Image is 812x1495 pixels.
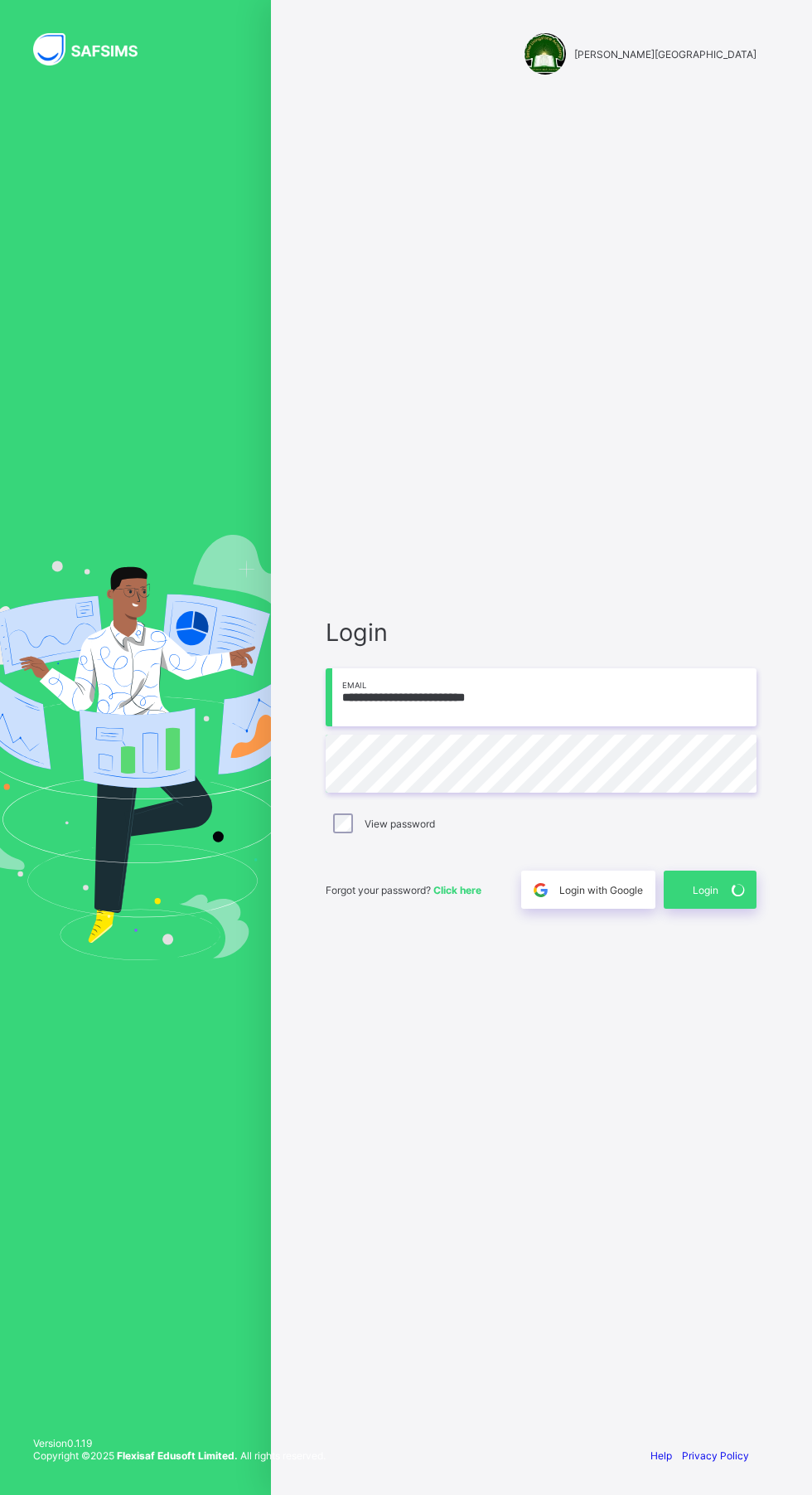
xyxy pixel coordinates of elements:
span: Login [326,618,756,647]
a: Click here [433,884,481,896]
span: [PERSON_NAME][GEOGRAPHIC_DATA] [574,48,756,61]
span: Login with Google [559,884,643,896]
a: Privacy Policy [682,1449,749,1462]
img: google.396cfc9801f0270233282035f929180a.svg [531,881,550,900]
strong: Flexisaf Edusoft Limited. [117,1449,238,1462]
span: Copyright © 2025 All rights reserved. [33,1449,326,1462]
span: Version 0.1.19 [33,1437,326,1449]
a: Help [650,1449,672,1462]
img: SAFSIMS Logo [33,33,157,66]
span: Login [693,884,718,896]
label: View password [365,818,435,830]
span: Forgot your password? [326,884,481,896]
